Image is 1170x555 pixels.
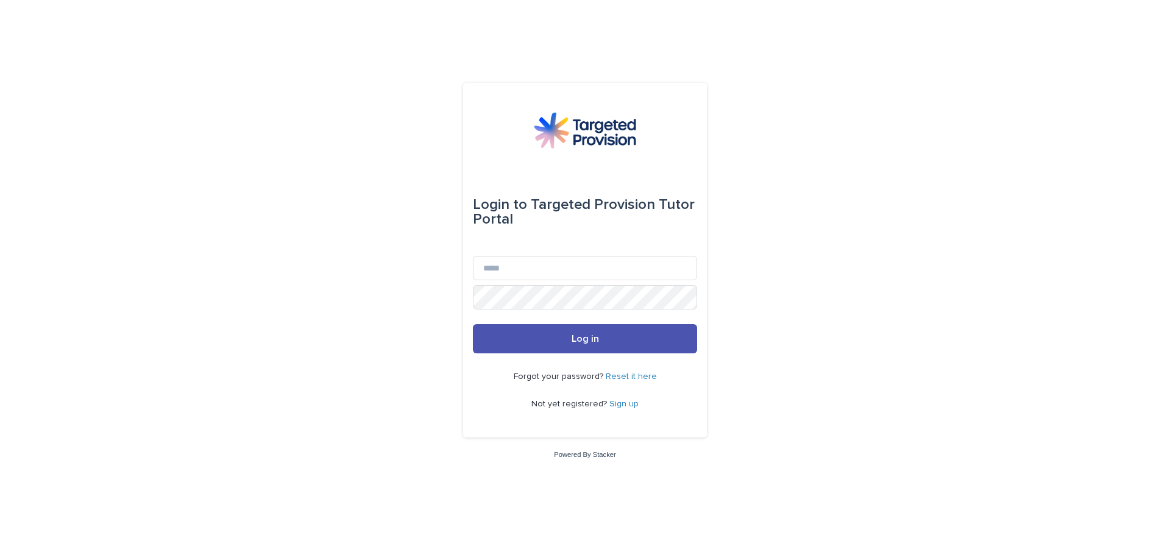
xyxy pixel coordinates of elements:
span: Forgot your password? [514,372,606,381]
span: Not yet registered? [531,400,609,408]
img: M5nRWzHhSzIhMunXDL62 [534,112,636,149]
div: Targeted Provision Tutor Portal [473,188,697,236]
span: Login to [473,197,527,212]
button: Log in [473,324,697,353]
a: Powered By Stacker [554,451,615,458]
a: Reset it here [606,372,657,381]
span: Log in [572,334,599,344]
a: Sign up [609,400,639,408]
